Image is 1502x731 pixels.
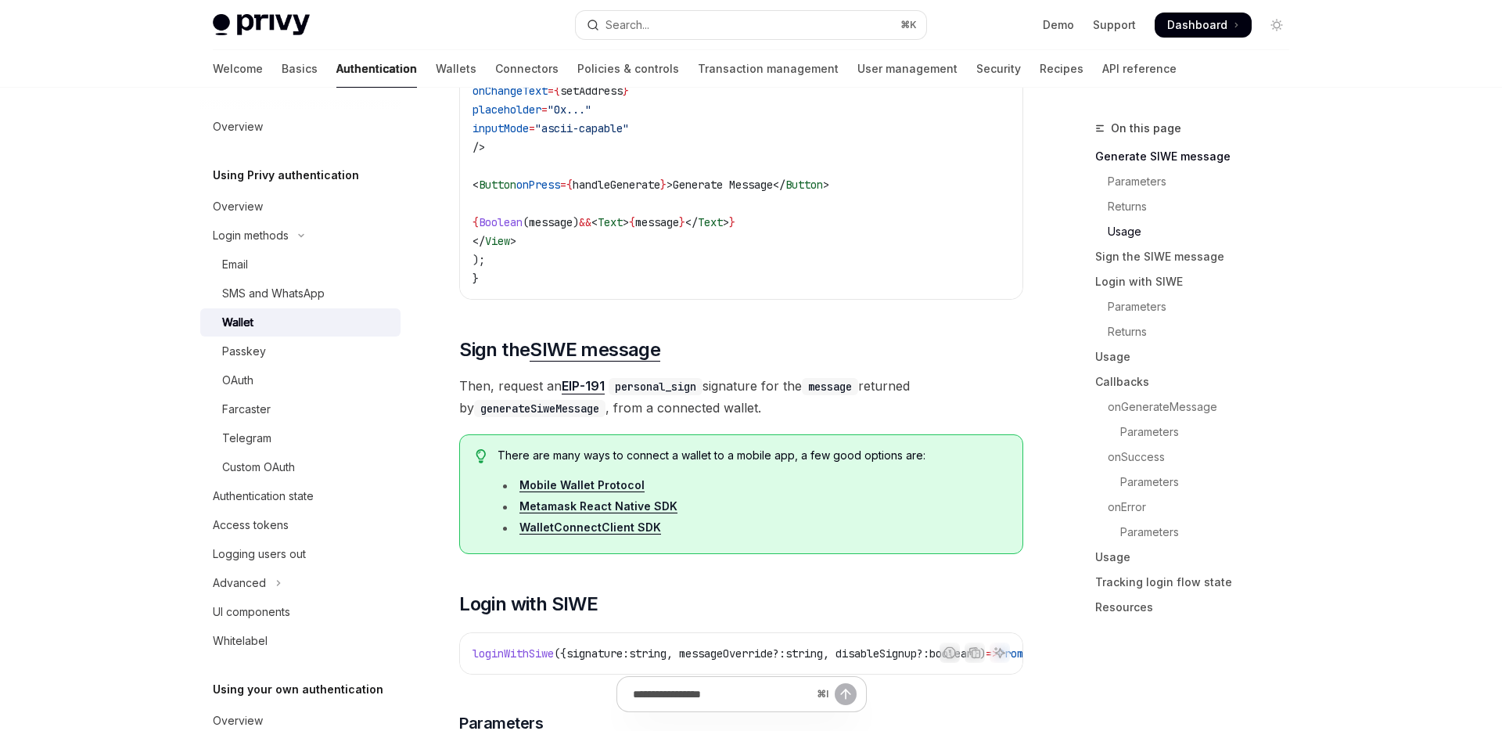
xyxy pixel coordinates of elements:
[200,337,401,365] a: Passkey
[200,482,401,510] a: Authentication state
[566,178,573,192] span: {
[473,178,479,192] span: <
[213,516,289,535] div: Access tokens
[573,178,660,192] span: handleGenerate
[519,520,661,535] a: WalletConnectClient SDK
[1095,144,1302,169] a: Generate SIWE message
[200,221,401,250] button: Toggle Login methods section
[598,215,623,229] span: Text
[529,121,535,135] span: =
[519,499,677,513] a: Metamask React Native SDK
[1095,495,1302,520] a: onError
[213,487,314,506] div: Authentication state
[541,103,548,117] span: =
[923,646,929,661] span: :
[200,511,401,539] a: Access tokens
[222,313,253,332] div: Wallet
[623,215,629,229] span: >
[479,215,523,229] span: Boolean
[1095,219,1302,244] a: Usage
[609,378,702,395] code: personal_sign
[529,215,573,229] span: message
[222,458,295,477] div: Custom OAuth
[473,272,479,286] span: }
[213,574,266,592] div: Advanced
[548,84,554,98] span: =
[900,19,917,31] span: ⌘ K
[459,375,1023,419] span: Then, request an signature for the returned by , from a connected wallet.
[213,226,289,245] div: Login methods
[213,632,268,650] div: Whitelabel
[200,540,401,568] a: Logging users out
[459,592,598,617] span: Login with SIWE
[1167,17,1227,33] span: Dashboard
[200,453,401,481] a: Custom OAuth
[1095,420,1302,445] a: Parameters
[200,395,401,423] a: Farcaster
[698,50,839,88] a: Transaction management
[1093,17,1136,33] a: Support
[1095,344,1302,369] a: Usage
[1102,50,1177,88] a: API reference
[667,178,673,192] span: >
[436,50,476,88] a: Wallets
[519,478,645,492] a: Mobile Wallet Protocol
[773,178,785,192] span: </
[623,84,629,98] span: }
[200,424,401,452] a: Telegram
[1095,269,1302,294] a: Login with SIWE
[723,215,729,229] span: >
[1095,294,1302,319] a: Parameters
[510,234,516,248] span: >
[474,400,605,417] code: generateSiweMessage
[213,603,290,621] div: UI components
[473,140,485,154] span: />
[200,366,401,394] a: OAuth
[213,680,383,699] h5: Using your own authentication
[459,337,660,362] span: Sign the
[576,11,926,39] button: Open search
[473,215,479,229] span: {
[535,121,629,135] span: "ascii-capable"
[629,646,667,661] span: string
[1043,17,1074,33] a: Demo
[222,400,271,419] div: Farcaster
[965,643,985,663] button: Copy the contents from the code block
[495,50,559,88] a: Connectors
[560,178,566,192] span: =
[1095,445,1302,470] a: onSuccess
[591,215,598,229] span: <
[679,215,685,229] span: }
[835,683,857,705] button: Send message
[635,215,679,229] span: message
[476,449,487,463] svg: Tip
[1095,244,1302,269] a: Sign the SIWE message
[498,448,1007,463] span: There are many ways to connect a wallet to a mobile app, a few good options are:
[222,429,271,448] div: Telegram
[633,677,810,711] input: Ask a question...
[222,342,266,361] div: Passkey
[698,215,723,229] span: Text
[667,646,779,661] span: , messageOverride?
[473,253,485,267] span: );
[523,215,529,229] span: (
[213,711,263,730] div: Overview
[1095,595,1302,620] a: Resources
[473,84,548,98] span: onChangeText
[660,178,667,192] span: }
[562,378,605,394] a: EIP-191
[998,646,1042,661] span: Promise
[990,643,1010,663] button: Ask AI
[729,215,735,229] span: }
[554,84,560,98] span: {
[473,234,485,248] span: </
[1095,194,1302,219] a: Returns
[560,84,623,98] span: setAddress
[282,50,318,88] a: Basics
[200,598,401,626] a: UI components
[222,284,325,303] div: SMS and WhatsApp
[802,378,858,395] code: message
[1095,369,1302,394] a: Callbacks
[200,193,401,221] a: Overview
[473,646,554,661] span: loginWithSiwe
